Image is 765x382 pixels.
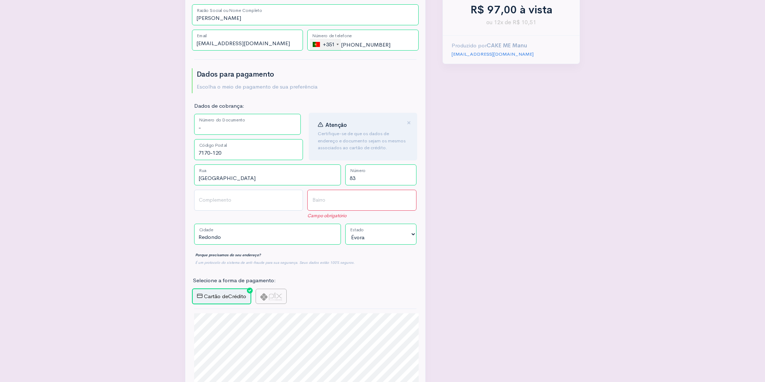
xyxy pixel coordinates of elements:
input: CEP [194,139,303,160]
span: Cartão de [204,293,228,300]
label: Selecione a forma de pagamento: [193,276,276,285]
p: Produzido por [452,42,571,50]
a: [EMAIL_ADDRESS][DOMAIN_NAME] [452,51,534,57]
label: Crédito [192,288,251,304]
button: Close [407,119,411,127]
p: Certifique-se de que os dados de endereço e documento sejam os mesmos associados ao cartão de cré... [318,130,408,151]
label: Dados de cobrança: [194,102,244,110]
span: × [407,117,411,128]
input: Número [345,164,416,185]
div: +351 [313,39,341,50]
span: ou 12x de R$ 10,51 [452,18,571,27]
h4: Atenção [318,122,408,128]
strong: Porque precisamos do seu endereço? [195,253,261,257]
input: Cidade [194,224,341,245]
input: Nome Completo [192,4,419,25]
img: pix-logo-9c6f7f1e21d0dbbe27cc39d8b486803e509c07734d8fd270ca391423bc61e7ca.png [260,293,282,300]
input: Complemento [194,190,303,211]
strong: CAKE ME Manu [487,42,527,49]
input: Número do Documento [194,114,301,135]
input: Rua [194,164,341,185]
em: Campo obrigatório [307,212,416,219]
h2: Dados para pagamento [197,70,317,78]
input: Bairro [307,190,416,211]
div: Portugal: +351 [310,39,341,50]
div: R$ 97,00 à vista [452,2,571,18]
div: É um protocolo do sistema de anti-fraude para sua segurança. Seus dados estão 100% seguros. [194,259,416,266]
input: Email [192,30,303,51]
p: Escolha o meio de pagamento de sua preferência [197,83,317,91]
